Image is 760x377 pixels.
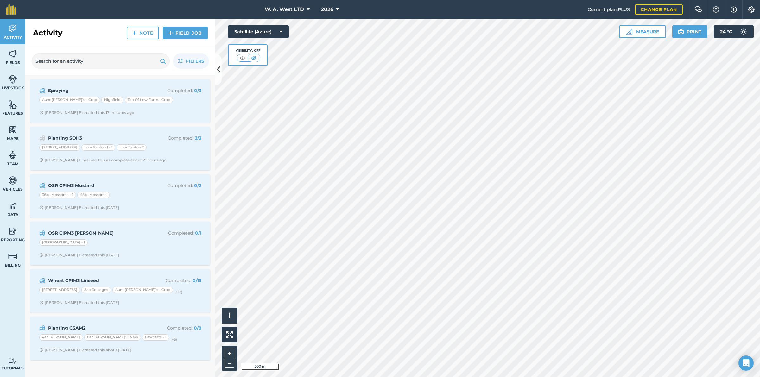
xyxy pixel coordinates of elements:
[170,337,177,342] small: (+ 5 )
[8,252,17,261] img: svg+xml;base64,PD94bWwgdmVyc2lvbj0iMS4wIiBlbmNvZGluZz0idXRmLTgiPz4KPCEtLSBHZW5lcmF0b3I6IEFkb2JlIE...
[39,300,119,305] div: [PERSON_NAME] E created this [DATE]
[48,87,149,94] strong: Spraying
[168,29,173,37] img: svg+xml;base64,PHN2ZyB4bWxucz0iaHR0cDovL3d3dy53My5vcmcvMjAwMC9zdmciIHdpZHRoPSIxNCIgaGVpZ2h0PSIyNC...
[101,97,123,103] div: Highfield
[163,27,208,39] a: Field Job
[226,331,233,338] img: Four arrows, one pointing top left, one top right, one bottom right and the last bottom left
[39,229,45,237] img: svg+xml;base64,PD94bWwgdmVyc2lvbj0iMS4wIiBlbmNvZGluZz0idXRmLTgiPz4KPCEtLSBHZW5lcmF0b3I6IEFkb2JlIE...
[619,25,666,38] button: Measure
[39,348,43,352] img: Clock with arrow pointing clockwise
[225,358,234,368] button: –
[34,320,206,356] a: Planting CSAM2Completed: 0/84ac [PERSON_NAME]8ac [PERSON_NAME]’ + NewFawcetts - 1(+5)Clock with a...
[39,205,119,210] div: [PERSON_NAME] E created this [DATE]
[195,230,201,236] strong: 0 / 1
[39,300,43,305] img: Clock with arrow pointing clockwise
[48,135,149,141] strong: Planting SOH3
[117,144,147,151] div: Low Tointon 2
[228,25,289,38] button: Satellite (Azure)
[112,287,173,293] div: Aunt [PERSON_NAME]’s - Crop
[8,125,17,135] img: svg+xml;base64,PHN2ZyB4bWxucz0iaHR0cDovL3d3dy53My5vcmcvMjAwMC9zdmciIHdpZHRoPSI1NiIgaGVpZ2h0PSI2MC...
[39,205,43,210] img: Clock with arrow pointing clockwise
[39,287,80,293] div: [STREET_ADDRESS]
[635,4,683,15] a: Change plan
[48,182,149,189] strong: OSR CPIM3 Mustard
[694,6,702,13] img: Two speech bubbles overlapping with the left bubble in the forefront
[714,25,754,38] button: 24 °C
[8,49,17,59] img: svg+xml;base64,PHN2ZyB4bWxucz0iaHR0cDovL3d3dy53My5vcmcvMjAwMC9zdmciIHdpZHRoPSI1NiIgaGVpZ2h0PSI2MC...
[731,6,737,13] img: svg+xml;base64,PHN2ZyB4bWxucz0iaHR0cDovL3d3dy53My5vcmcvMjAwMC9zdmciIHdpZHRoPSIxNyIgaGVpZ2h0PSIxNy...
[34,178,206,214] a: OSR CPIM3 MustardCompleted: 0/238ac Mossoms - 145ac MossomsClock with arrow pointing clockwise[PE...
[151,324,201,331] p: Completed :
[33,28,62,38] h2: Activity
[39,348,131,353] div: [PERSON_NAME] E created this about [DATE]
[48,229,149,236] strong: OSR CIPM3 [PERSON_NAME]
[39,182,45,189] img: svg+xml;base64,PD94bWwgdmVyc2lvbj0iMS4wIiBlbmNvZGluZz0idXRmLTgiPz4KPCEtLSBHZW5lcmF0b3I6IEFkb2JlIE...
[225,349,234,358] button: +
[127,27,159,39] a: Note
[8,100,17,109] img: svg+xml;base64,PHN2ZyB4bWxucz0iaHR0cDovL3d3dy53My5vcmcvMjAwMC9zdmciIHdpZHRoPSI1NiIgaGVpZ2h0PSI2MC...
[712,6,720,13] img: A question mark icon
[34,83,206,119] a: SprayingCompleted: 0/3Aunt [PERSON_NAME]’s - CropHighfieldTop Of Low Farm - CropClock with arrow ...
[81,144,115,151] div: Low Tointon 1 - 1
[8,358,17,364] img: svg+xml;base64,PD94bWwgdmVyc2lvbj0iMS4wIiBlbmNvZGluZz0idXRmLTgiPz4KPCEtLSBHZW5lcmF0b3I6IEFkb2JlIE...
[39,253,43,257] img: Clock with arrow pointing clockwise
[39,158,43,162] img: Clock with arrow pointing clockwise
[738,355,754,371] div: Open Intercom Messenger
[174,290,182,294] small: (+ 12 )
[194,88,201,93] strong: 0 / 3
[34,225,206,261] a: OSR CIPM3 [PERSON_NAME]Completed: 0/1[GEOGRAPHIC_DATA] - 1Clock with arrow pointing clockwise[PER...
[588,6,630,13] span: Current plan : PLUS
[39,253,119,258] div: [PERSON_NAME] E created this [DATE]
[39,110,43,115] img: Clock with arrow pointing clockwise
[84,334,141,341] div: 8ac [PERSON_NAME]’ + New
[193,278,201,283] strong: 0 / 15
[250,55,258,61] img: svg+xml;base64,PHN2ZyB4bWxucz0iaHR0cDovL3d3dy53My5vcmcvMjAwMC9zdmciIHdpZHRoPSI1MCIgaGVpZ2h0PSI0MC...
[39,110,134,115] div: [PERSON_NAME] E created this 17 minutes ago
[81,287,111,293] div: 8ac Cottages
[626,28,632,35] img: Ruler icon
[34,130,206,167] a: Planting SOH3Completed: 3/3[STREET_ADDRESS]Low Tointon 1 - 1Low Tointon 2Clock with arrow pointin...
[8,150,17,160] img: svg+xml;base64,PD94bWwgdmVyc2lvbj0iMS4wIiBlbmNvZGluZz0idXRmLTgiPz4KPCEtLSBHZW5lcmF0b3I6IEFkb2JlIE...
[151,87,201,94] p: Completed :
[77,192,110,198] div: 45ac Mossoms
[265,6,304,13] span: W. A. West LTD
[151,182,201,189] p: Completed :
[672,25,708,38] button: Print
[748,6,755,13] img: A cog icon
[8,201,17,210] img: svg+xml;base64,PD94bWwgdmVyc2lvbj0iMS4wIiBlbmNvZGluZz0idXRmLTgiPz4KPCEtLSBHZW5lcmF0b3I6IEFkb2JlIE...
[160,57,166,65] img: svg+xml;base64,PHN2ZyB4bWxucz0iaHR0cDovL3d3dy53My5vcmcvMjAwMC9zdmciIHdpZHRoPSIxOSIgaGVpZ2h0PSIyNC...
[321,6,333,13] span: 2026
[142,334,169,341] div: Fawcetts - 1
[229,311,231,319] span: i
[39,334,83,341] div: 4ac [PERSON_NAME]
[151,277,201,284] p: Completed :
[48,277,149,284] strong: Wheat CPIM3 Linseed
[173,53,209,69] button: Filters
[151,135,201,141] p: Completed :
[8,74,17,84] img: svg+xml;base64,PD94bWwgdmVyc2lvbj0iMS4wIiBlbmNvZGluZz0idXRmLTgiPz4KPCEtLSBHZW5lcmF0b3I6IEFkb2JlIE...
[238,55,246,61] img: svg+xml;base64,PHN2ZyB4bWxucz0iaHR0cDovL3d3dy53My5vcmcvMjAwMC9zdmciIHdpZHRoPSI1MCIgaGVpZ2h0PSI0MC...
[39,324,45,332] img: svg+xml;base64,PD94bWwgdmVyc2lvbj0iMS4wIiBlbmNvZGluZz0idXRmLTgiPz4KPCEtLSBHZW5lcmF0b3I6IEFkb2JlIE...
[48,324,149,331] strong: Planting CSAM2
[8,226,17,236] img: svg+xml;base64,PD94bWwgdmVyc2lvbj0iMS4wIiBlbmNvZGluZz0idXRmLTgiPz4KPCEtLSBHZW5lcmF0b3I6IEFkb2JlIE...
[39,134,45,142] img: svg+xml;base64,PD94bWwgdmVyc2lvbj0iMS4wIiBlbmNvZGluZz0idXRmLTgiPz4KPCEtLSBHZW5lcmF0b3I6IEFkb2JlIE...
[34,273,206,309] a: Wheat CPIM3 LinseedCompleted: 0/15[STREET_ADDRESS]8ac CottagesAunt [PERSON_NAME]’s - Crop(+12)Clo...
[8,24,17,33] img: svg+xml;base64,PD94bWwgdmVyc2lvbj0iMS4wIiBlbmNvZGluZz0idXRmLTgiPz4KPCEtLSBHZW5lcmF0b3I6IEFkb2JlIE...
[194,325,201,331] strong: 0 / 8
[737,25,750,38] img: svg+xml;base64,PD94bWwgdmVyc2lvbj0iMS4wIiBlbmNvZGluZz0idXRmLTgiPz4KPCEtLSBHZW5lcmF0b3I6IEFkb2JlIE...
[39,87,45,94] img: svg+xml;base64,PD94bWwgdmVyc2lvbj0iMS4wIiBlbmNvZGluZz0idXRmLTgiPz4KPCEtLSBHZW5lcmF0b3I6IEFkb2JlIE...
[39,97,100,103] div: Aunt [PERSON_NAME]’s - Crop
[194,183,201,188] strong: 0 / 2
[132,29,137,37] img: svg+xml;base64,PHN2ZyB4bWxucz0iaHR0cDovL3d3dy53My5vcmcvMjAwMC9zdmciIHdpZHRoPSIxNCIgaGVpZ2h0PSIyNC...
[8,176,17,185] img: svg+xml;base64,PD94bWwgdmVyc2lvbj0iMS4wIiBlbmNvZGluZz0idXRmLTgiPz4KPCEtLSBHZW5lcmF0b3I6IEFkb2JlIE...
[720,25,732,38] span: 24 ° C
[151,229,201,236] p: Completed :
[186,58,204,65] span: Filters
[39,277,45,284] img: svg+xml;base64,PD94bWwgdmVyc2lvbj0iMS4wIiBlbmNvZGluZz0idXRmLTgiPz4KPCEtLSBHZW5lcmF0b3I6IEFkb2JlIE...
[6,4,16,15] img: fieldmargin Logo
[236,48,260,53] div: Visibility: Off
[222,308,237,324] button: i
[39,158,167,163] div: [PERSON_NAME] E marked this as complete about 21 hours ago
[39,144,80,151] div: [STREET_ADDRESS]
[125,97,173,103] div: Top Of Low Farm - Crop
